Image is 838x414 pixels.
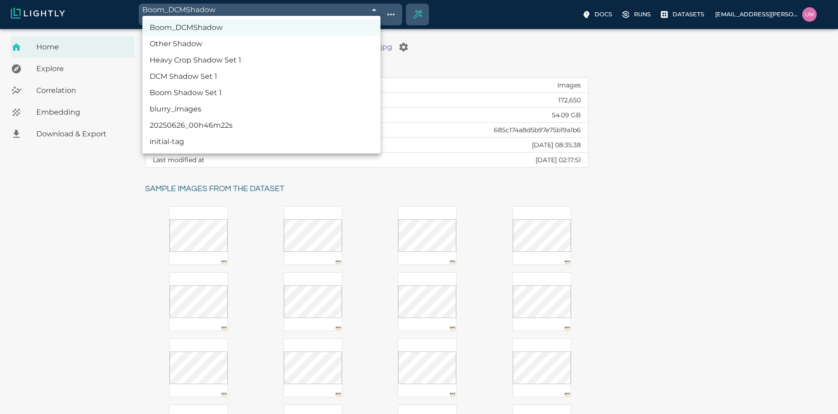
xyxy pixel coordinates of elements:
li: 20250626_00h46m22s [142,117,380,134]
li: Boom_DCMShadow [142,19,380,36]
li: initial-tag [142,134,380,150]
li: Other Shadow [142,36,380,52]
li: DCM Shadow Set 1 [142,68,380,85]
li: blurry_images [142,101,380,117]
li: Heavy Crop Shadow Set 1 [142,52,380,68]
li: Boom Shadow Set 1 [142,85,380,101]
